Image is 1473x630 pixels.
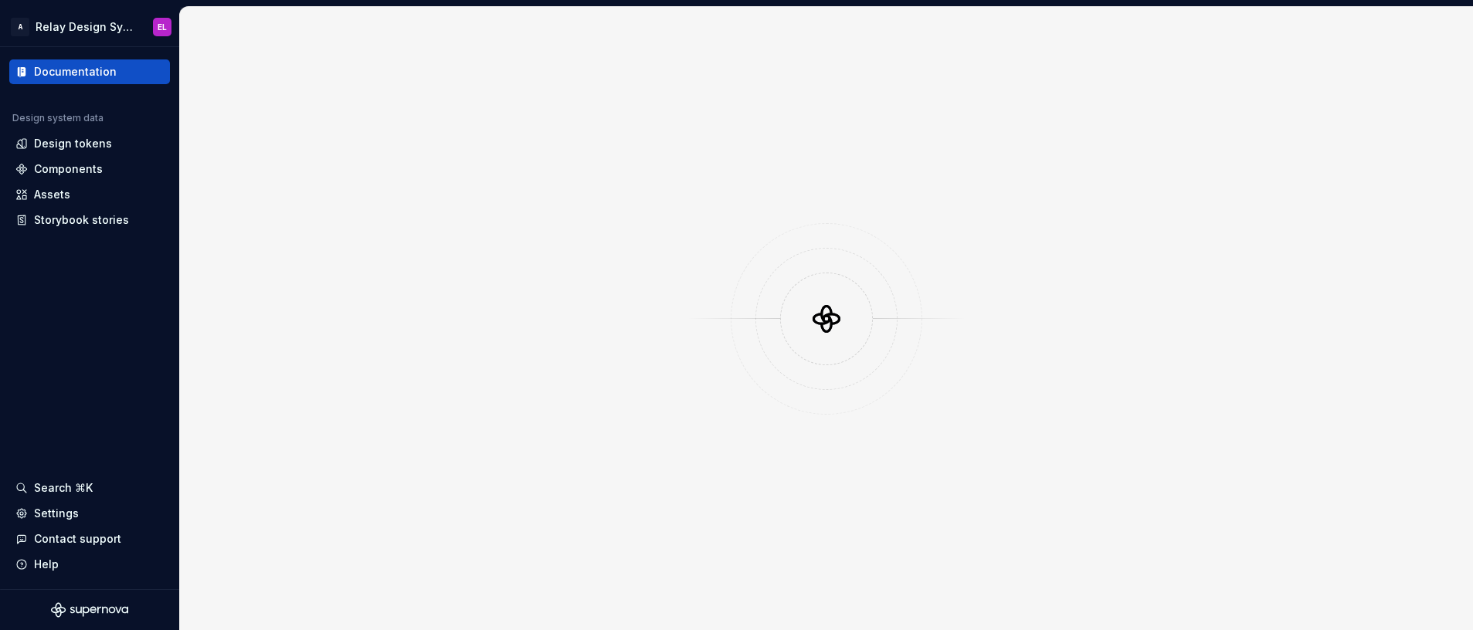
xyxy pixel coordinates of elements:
a: Storybook stories [9,208,170,232]
div: Documentation [34,64,117,80]
div: Search ⌘K [34,480,93,496]
div: Relay Design System [36,19,134,35]
div: Design system data [12,112,104,124]
a: Components [9,157,170,181]
div: Help [34,557,59,572]
div: A [11,18,29,36]
button: Help [9,552,170,577]
div: Components [34,161,103,177]
a: Settings [9,501,170,526]
button: Contact support [9,527,170,551]
div: Storybook stories [34,212,129,228]
div: EL [158,21,167,33]
svg: Supernova Logo [51,602,128,618]
div: Contact support [34,531,121,547]
div: Settings [34,506,79,521]
a: Documentation [9,59,170,84]
a: Assets [9,182,170,207]
button: Search ⌘K [9,476,170,500]
button: ARelay Design SystemEL [3,10,176,43]
a: Design tokens [9,131,170,156]
div: Design tokens [34,136,112,151]
div: Assets [34,187,70,202]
